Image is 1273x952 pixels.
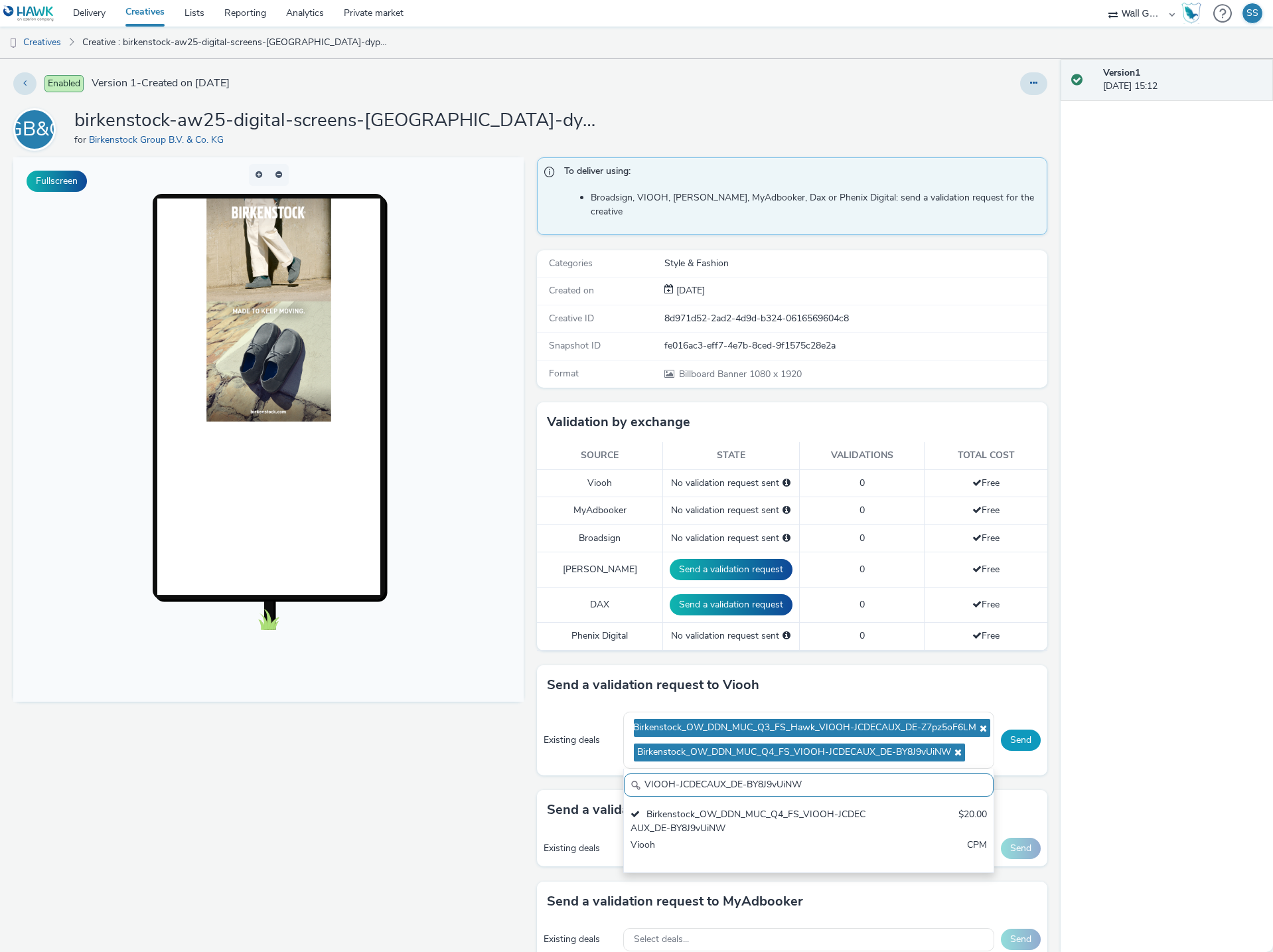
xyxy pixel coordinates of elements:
[860,563,865,576] span: 0
[92,76,230,91] span: Version 1 - Created on [DATE]
[76,27,394,58] a: Creative : birkenstock-aw25-digital-screens-[GEOGRAPHIC_DATA]-dyptich-03.jpg
[860,477,865,489] span: 0
[1181,3,1201,24] img: Hawk Academy
[537,623,662,650] td: Phenix Digital
[633,722,976,734] span: Birkenstock_OW_DDN_MUC_Q3_FS_Hawk_VIOOH-JCDECAUX_DE-Z7pz5oF6LM
[670,559,792,580] button: Send a validation request
[972,504,1000,516] span: Free
[783,532,790,545] div: Please select a deal below and click on Send to send a validation request to Broadsign.
[670,477,792,490] div: No validation request sent
[544,734,617,747] div: Existing deals
[3,5,54,22] img: undefined Logo
[544,933,617,946] div: Existing deals
[549,367,579,380] span: Format
[925,442,1048,469] th: Total cost
[664,257,1046,270] div: Style & Fashion
[860,532,865,544] span: 0
[27,171,87,192] button: Fullscreen
[549,284,594,297] span: Created on
[1103,66,1140,79] strong: Version 1
[13,123,61,135] a: BGB&CK
[537,552,662,588] td: [PERSON_NAME]
[631,838,866,866] div: Viooh
[537,442,662,469] th: Source
[547,412,690,432] h3: Validation by exchange
[537,524,662,552] td: Broadsign
[674,284,705,297] div: Creation 22 August 2025, 15:12
[670,594,792,615] button: Send a validation request
[972,629,1000,642] span: Free
[544,842,617,855] div: Existing deals
[972,477,1000,489] span: Free
[860,598,865,611] span: 0
[547,800,786,820] h3: Send a validation request to Broadsign
[1103,66,1262,94] div: [DATE] 15:12
[74,108,605,133] h1: birkenstock-aw25-digital-screens-[GEOGRAPHIC_DATA]-dyptich-03.jpg
[664,339,1046,353] div: fe016ac3-eff7-4e7b-8ced-9f1575c28e2a
[624,773,994,797] input: Search......
[1246,3,1258,23] div: SS
[972,598,1000,611] span: Free
[631,808,866,835] div: Birkenstock_OW_DDN_MUC_Q4_FS_VIOOH-JCDECAUX_DE-BY8J9vUiNW
[637,747,951,758] span: Birkenstock_OW_DDN_MUC_Q4_FS_VIOOH-JCDECAUX_DE-BY8J9vUiNW
[89,133,229,146] a: Birkenstock Group B.V. & Co. KG
[74,133,89,146] span: for
[664,312,1046,325] div: 8d971d52-2ad2-4d9d-b324-0616569604c8
[564,165,1033,182] span: To deliver using:
[44,75,84,92] span: Enabled
[958,808,987,835] div: $20.00
[1001,929,1041,950] button: Send
[7,37,20,50] img: dooh
[537,588,662,623] td: DAX
[1001,838,1041,859] button: Send
[192,41,317,264] img: Advertisement preview
[1001,730,1041,751] button: Send
[549,312,594,325] span: Creative ID
[679,368,749,380] span: Billboard Banner
[662,442,799,469] th: State
[537,497,662,524] td: MyAdbooker
[860,504,865,516] span: 0
[674,284,705,297] span: [DATE]
[1181,3,1207,24] a: Hawk Academy
[783,629,790,643] div: Please select a deal below and click on Send to send a validation request to Phenix Digital.
[967,838,987,866] div: CPM
[783,477,790,490] div: Please select a deal below and click on Send to send a validation request to Viooh.
[537,469,662,497] td: Viooh
[678,368,802,380] span: 1080 x 1920
[547,892,803,912] h3: Send a validation request to MyAdbooker
[549,257,593,270] span: Categories
[670,629,792,643] div: No validation request sent
[799,442,924,469] th: Validations
[591,191,1040,218] li: Broadsign, VIOOH, [PERSON_NAME], MyAdbooker, Dax or Phenix Digital: send a validation request for...
[972,532,1000,544] span: Free
[670,504,792,517] div: No validation request sent
[972,563,1000,576] span: Free
[860,629,865,642] span: 0
[547,675,759,695] h3: Send a validation request to Viooh
[783,504,790,517] div: Please select a deal below and click on Send to send a validation request to MyAdbooker.
[549,339,601,352] span: Snapshot ID
[670,532,792,545] div: No validation request sent
[634,934,689,945] span: Select deals...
